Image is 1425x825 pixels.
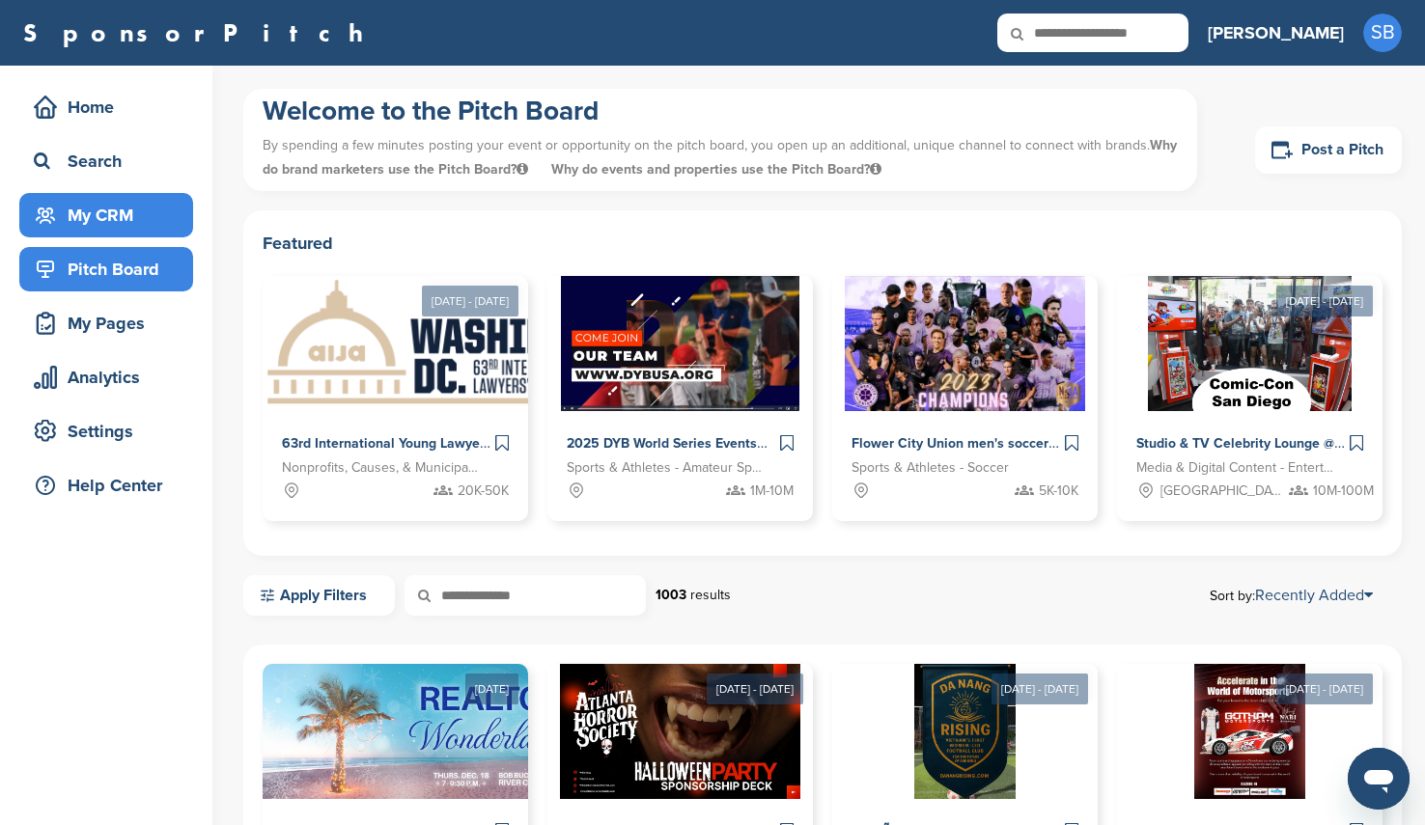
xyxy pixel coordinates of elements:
h3: [PERSON_NAME] [1208,19,1344,46]
div: [DATE] - [DATE] [707,674,803,704]
a: [DATE] - [DATE] Sponsorpitch & Studio & TV Celebrity Lounge @ Comic-Con [GEOGRAPHIC_DATA]. Over 3... [1117,245,1383,521]
a: Search [19,139,193,183]
img: Sponsorpitch & [1148,276,1351,411]
div: Home [29,90,193,124]
span: 10M-100M [1313,481,1374,502]
img: Sponsorpitch & [914,664,1016,799]
div: Pitch Board [29,252,193,287]
a: Home [19,85,193,129]
span: 5K-10K [1039,481,1078,502]
span: Nonprofits, Causes, & Municipalities - Professional Development [282,457,480,479]
div: My Pages [29,306,193,341]
span: Sort by: [1210,588,1373,603]
h1: Welcome to the Pitch Board [263,94,1178,128]
a: Sponsorpitch & Flower City Union men's soccer & Flower City 1872 women's soccer Sports & Athletes... [832,276,1098,521]
img: Sponsorpitch & [560,664,800,799]
div: [DATE] - [DATE] [1276,674,1373,704]
div: Analytics [29,360,193,395]
a: Recently Added [1255,586,1373,605]
a: My Pages [19,301,193,345]
h2: Featured [263,230,1383,257]
span: [GEOGRAPHIC_DATA], [GEOGRAPHIC_DATA] [1160,481,1284,502]
span: SB [1363,14,1402,52]
a: Apply Filters [243,575,395,616]
img: Sponsorpitch & [263,276,646,411]
strong: 1003 [656,587,686,603]
span: 20K-50K [458,481,509,502]
div: My CRM [29,198,193,233]
span: results [690,587,731,603]
a: [PERSON_NAME] [1208,12,1344,54]
div: [DATE] - [DATE] [422,286,518,316]
span: 63rd International Young Lawyers' Congress [282,435,557,452]
a: Settings [19,409,193,454]
a: Post a Pitch [1255,126,1402,174]
span: Sports & Athletes - Soccer [852,457,1009,479]
span: 1M-10M [750,481,794,502]
div: [DATE] - [DATE] [992,674,1088,704]
div: Help Center [29,468,193,503]
span: Flower City Union men's soccer & Flower City 1872 women's soccer [852,435,1272,452]
img: Sponsorpitch & [845,276,1085,411]
a: Help Center [19,463,193,508]
img: Sponsorpitch & [561,276,799,411]
div: [DATE] - [DATE] [1276,286,1373,316]
div: [DATE] [465,674,518,704]
span: Why do events and properties use the Pitch Board? [551,161,881,178]
img: Sponsorpitch & [263,664,608,799]
a: Pitch Board [19,247,193,291]
div: Search [29,144,193,179]
span: Sports & Athletes - Amateur Sports Leagues [567,457,765,479]
span: Media & Digital Content - Entertainment [1136,457,1334,479]
img: Sponsorpitch & [1194,664,1305,799]
a: [DATE] - [DATE] Sponsorpitch & 63rd International Young Lawyers' Congress Nonprofits, Causes, & M... [263,245,528,521]
span: 2025 DYB World Series Events [567,435,757,452]
a: Sponsorpitch & 2025 DYB World Series Events Sports & Athletes - Amateur Sports Leagues 1M-10M [547,276,813,521]
p: By spending a few minutes posting your event or opportunity on the pitch board, you open up an ad... [263,128,1178,186]
a: SponsorPitch [23,20,376,45]
a: My CRM [19,193,193,237]
a: Analytics [19,355,193,399]
div: Settings [29,414,193,449]
iframe: Button to launch messaging window [1348,748,1410,810]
